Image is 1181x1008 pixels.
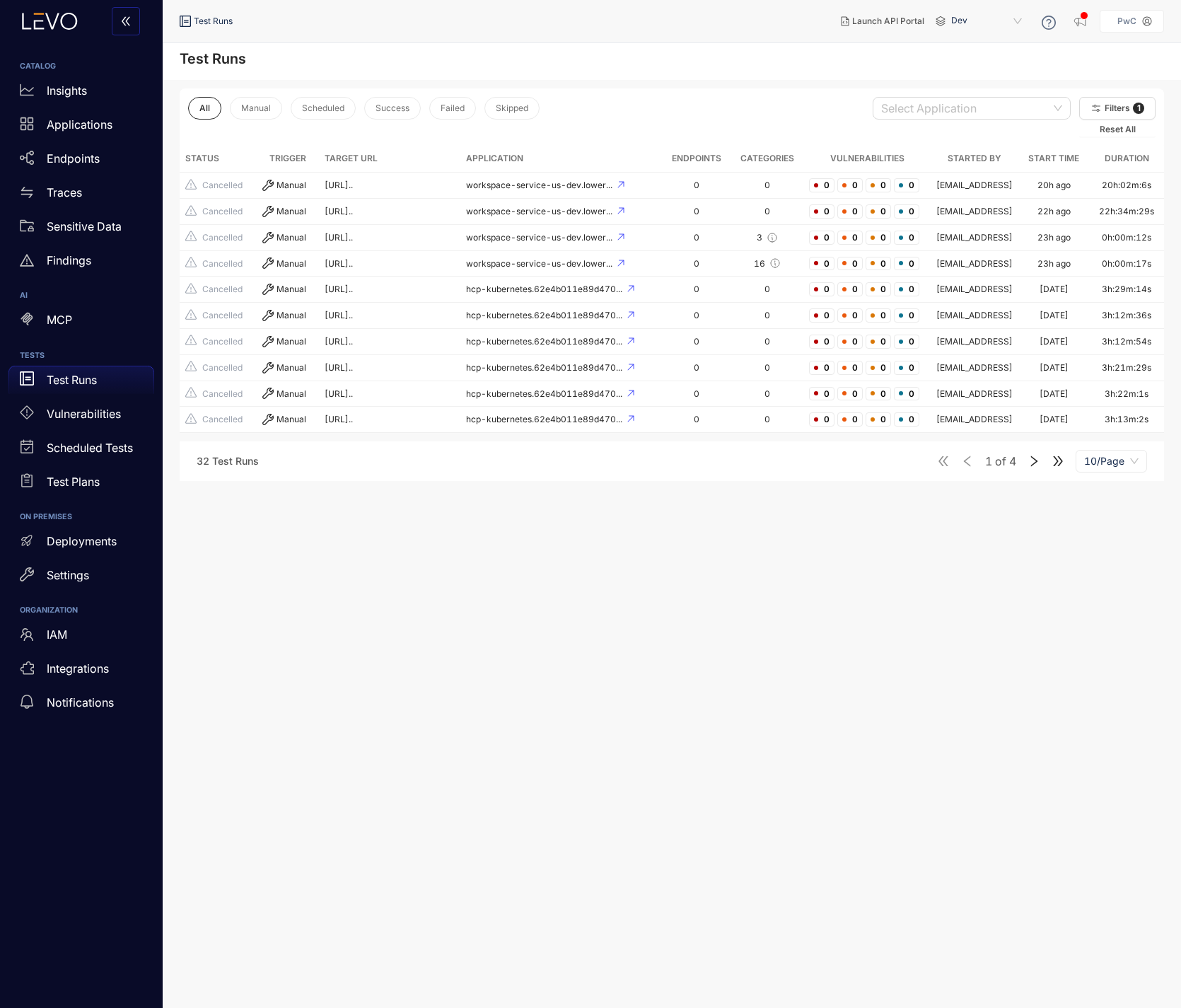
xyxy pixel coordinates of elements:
td: [EMAIL_ADDRESS] [931,199,1018,225]
span: 0 [894,204,919,219]
span: workspace-service-us-dev.lower... [466,258,615,269]
div: 23h ago [1037,259,1071,269]
div: 0 [668,180,725,190]
p: Scheduled Tests [47,441,133,454]
span: [URL].. [325,388,353,399]
th: Start Time [1018,145,1089,173]
span: 0 [866,257,891,271]
span: 0 [894,178,919,192]
span: 1 [1133,103,1144,114]
span: Dev [951,10,1025,33]
div: Manual [262,206,313,217]
button: Manual [230,97,282,120]
span: 0 [837,361,863,375]
span: 0 [837,308,863,323]
span: 0 [866,335,891,349]
div: 0 [736,311,798,320]
a: Traces [8,178,154,212]
div: 0 [736,363,798,373]
p: PwC [1117,16,1136,26]
div: 0 [668,389,725,399]
div: 0 [736,337,798,347]
th: Application [460,145,663,173]
div: 23h ago [1037,233,1071,243]
th: Categories [731,145,803,173]
p: Test Plans [47,475,100,488]
span: 0 [809,308,834,323]
div: Manual [262,180,313,191]
span: 0 [809,231,834,245]
div: 0 [736,415,798,424]
td: [EMAIL_ADDRESS] [931,173,1018,199]
th: Endpoints [662,145,731,173]
p: Endpoints [47,152,100,165]
span: 0 [866,361,891,375]
span: workspace-service-us-dev.lower... [466,206,615,216]
span: Cancelled [202,389,243,399]
button: Filters1 [1079,97,1156,120]
span: Skipped [496,103,528,113]
td: 0h:00m:12s [1089,225,1164,251]
span: 0 [809,335,834,349]
span: Test Runs [194,16,233,26]
a: Integrations [8,655,154,689]
span: [URL].. [325,258,353,269]
p: Integrations [47,662,109,675]
td: [EMAIL_ADDRESS] [931,225,1018,251]
th: Vulnerabilities [803,145,931,173]
span: 0 [837,204,863,219]
td: 22h:34m:29s [1089,199,1164,225]
span: Launch API Portal [852,16,924,26]
span: Cancelled [202,415,243,424]
th: Status [180,145,257,173]
span: 0 [837,231,863,245]
button: double-left [112,7,140,35]
button: All [188,97,221,120]
span: Manual [241,103,271,113]
a: Notifications [8,689,154,723]
span: 0 [809,282,834,296]
button: Launch API Portal [830,10,936,33]
span: Filters [1105,103,1130,113]
span: team [20,627,34,642]
h6: TESTS [20,352,143,360]
td: [EMAIL_ADDRESS] [931,329,1018,355]
span: 0 [809,412,834,427]
span: 0 [809,257,834,271]
div: 20h ago [1037,180,1071,190]
span: [URL].. [325,206,353,216]
span: 0 [837,282,863,296]
span: 0 [894,257,919,271]
span: 0 [809,387,834,401]
span: Reset All [1100,124,1136,134]
span: warning [20,253,34,267]
a: Findings [8,246,154,280]
td: [EMAIL_ADDRESS] [931,355,1018,381]
a: Applications [8,110,154,144]
p: Traces [47,186,82,199]
span: 4 [1009,455,1016,468]
button: Reset All [1079,122,1156,137]
span: workspace-service-us-dev.lower... [466,180,615,190]
span: double-left [120,16,132,28]
p: Settings [47,569,89,581]
th: Trigger [257,145,319,173]
p: Applications [47,118,112,131]
div: Manual [262,388,313,399]
span: 0 [866,282,891,296]
span: 0 [809,361,834,375]
span: [URL].. [325,362,353,373]
h6: CATALOG [20,62,143,71]
div: 0 [736,389,798,399]
div: [DATE] [1040,337,1069,347]
div: 16 [736,257,798,269]
span: Cancelled [202,259,243,269]
span: 1 [985,455,992,468]
span: hcp-kubernetes.62e4b011e89d470... [466,284,624,294]
span: [URL].. [325,310,353,320]
span: 0 [894,361,919,375]
h6: ON PREMISES [20,513,143,521]
td: [EMAIL_ADDRESS] [931,381,1018,407]
span: hcp-kubernetes.62e4b011e89d470... [466,414,624,424]
div: 0 [668,284,725,294]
